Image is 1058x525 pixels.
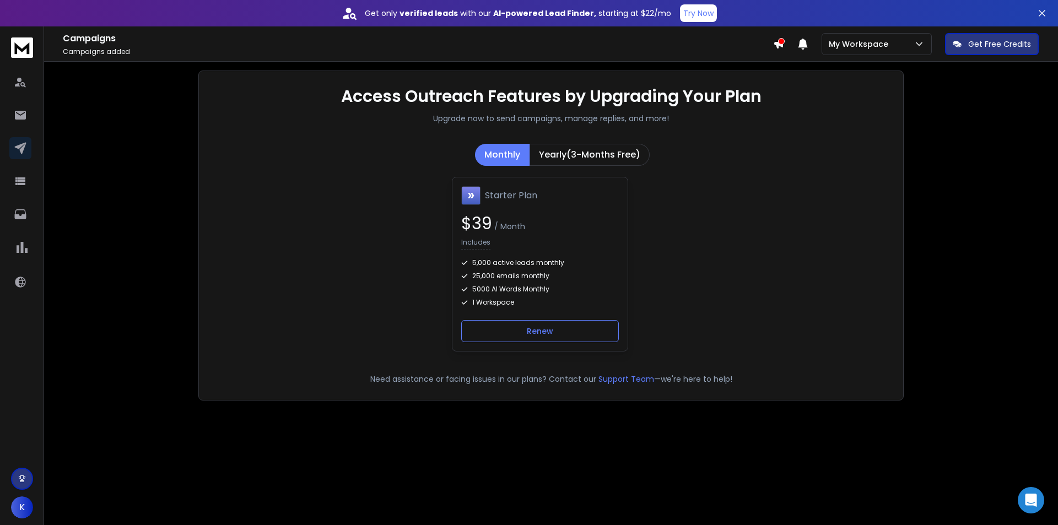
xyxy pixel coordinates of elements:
[461,238,490,250] p: Includes
[1018,487,1044,513] div: Open Intercom Messenger
[341,86,762,106] h1: Access Outreach Features by Upgrading Your Plan
[433,113,669,124] p: Upgrade now to send campaigns, manage replies, and more!
[11,496,33,518] button: K
[968,39,1031,50] p: Get Free Credits
[530,144,650,166] button: Yearly(3-Months Free)
[461,212,492,235] span: $ 39
[461,258,619,267] div: 5,000 active leads monthly
[11,37,33,58] img: logo
[461,272,619,280] div: 25,000 emails monthly
[461,298,619,307] div: 1 Workspace
[945,33,1039,55] button: Get Free Credits
[680,4,717,22] button: Try Now
[485,189,537,202] h1: Starter Plan
[461,186,481,205] img: Starter Plan icon
[461,285,619,294] div: 5000 AI Words Monthly
[461,320,619,342] button: Renew
[829,39,893,50] p: My Workspace
[214,374,888,385] p: Need assistance or facing issues in our plans? Contact our —we're here to help!
[400,8,458,19] strong: verified leads
[365,8,671,19] p: Get only with our starting at $22/mo
[493,8,596,19] strong: AI-powered Lead Finder,
[492,221,525,232] span: / Month
[683,8,714,19] p: Try Now
[475,144,530,166] button: Monthly
[63,32,773,45] h1: Campaigns
[63,47,773,56] p: Campaigns added
[598,374,654,385] button: Support Team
